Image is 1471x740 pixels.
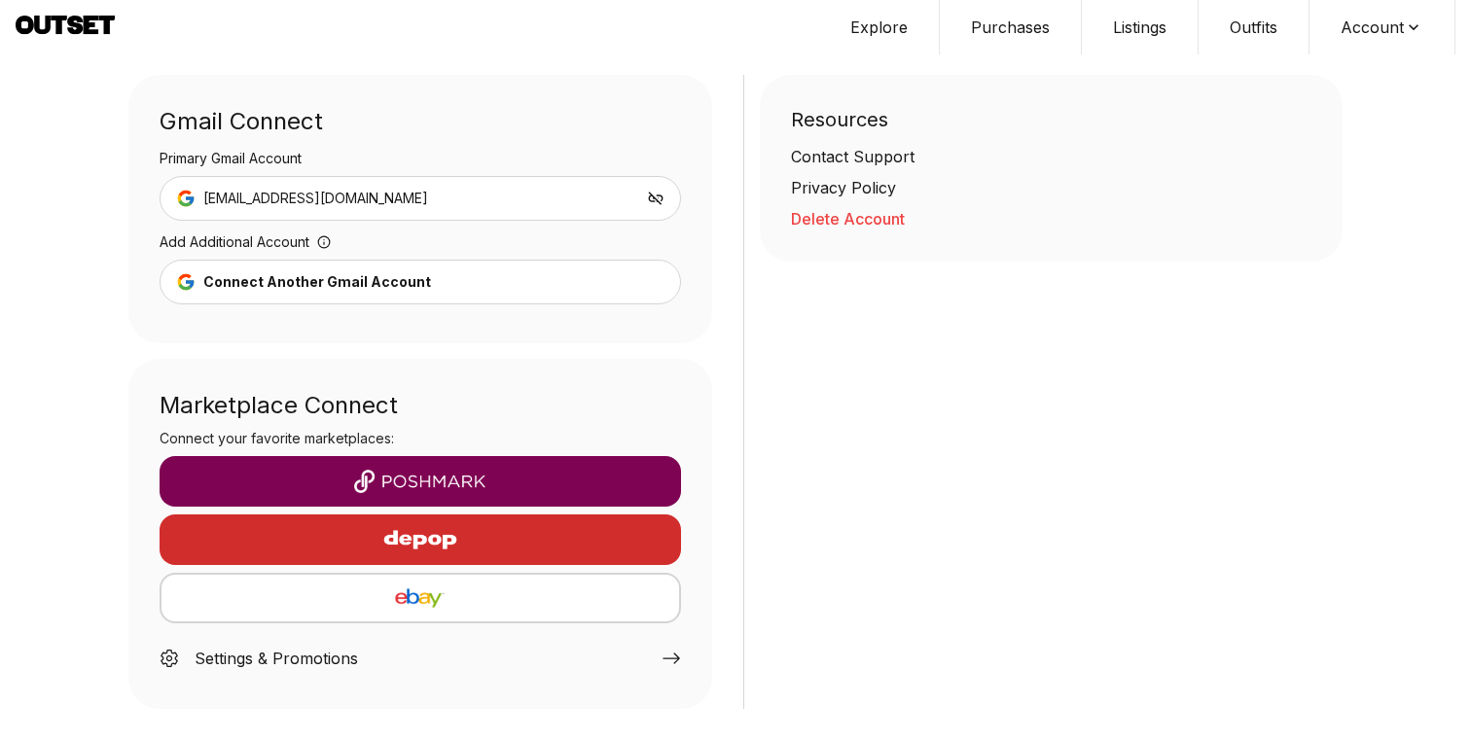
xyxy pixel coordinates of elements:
img: Poshmark logo [175,470,665,493]
img: Depop logo [336,516,505,563]
div: Resources [791,106,1312,145]
a: Privacy Policy [791,176,1312,199]
img: eBay logo [177,586,664,610]
button: Depop logo [160,514,681,565]
div: Primary Gmail Account [160,149,681,176]
div: Gmail Connect [160,106,681,149]
div: Add Additional Account [160,232,681,260]
button: Connect Another Gmail Account [160,260,681,304]
div: Connect Another Gmail Account [203,272,431,292]
button: Poshmark logo [160,456,681,507]
a: Settings & Promotions [160,631,681,678]
span: [EMAIL_ADDRESS][DOMAIN_NAME] [203,189,428,208]
button: Delete Account [791,207,1312,230]
a: Contact Support [791,145,1312,168]
button: eBay logo [160,573,681,623]
div: Marketplace Connect [160,390,681,421]
div: Settings & Promotions [195,647,358,670]
h3: Connect your favorite marketplaces: [160,429,681,448]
